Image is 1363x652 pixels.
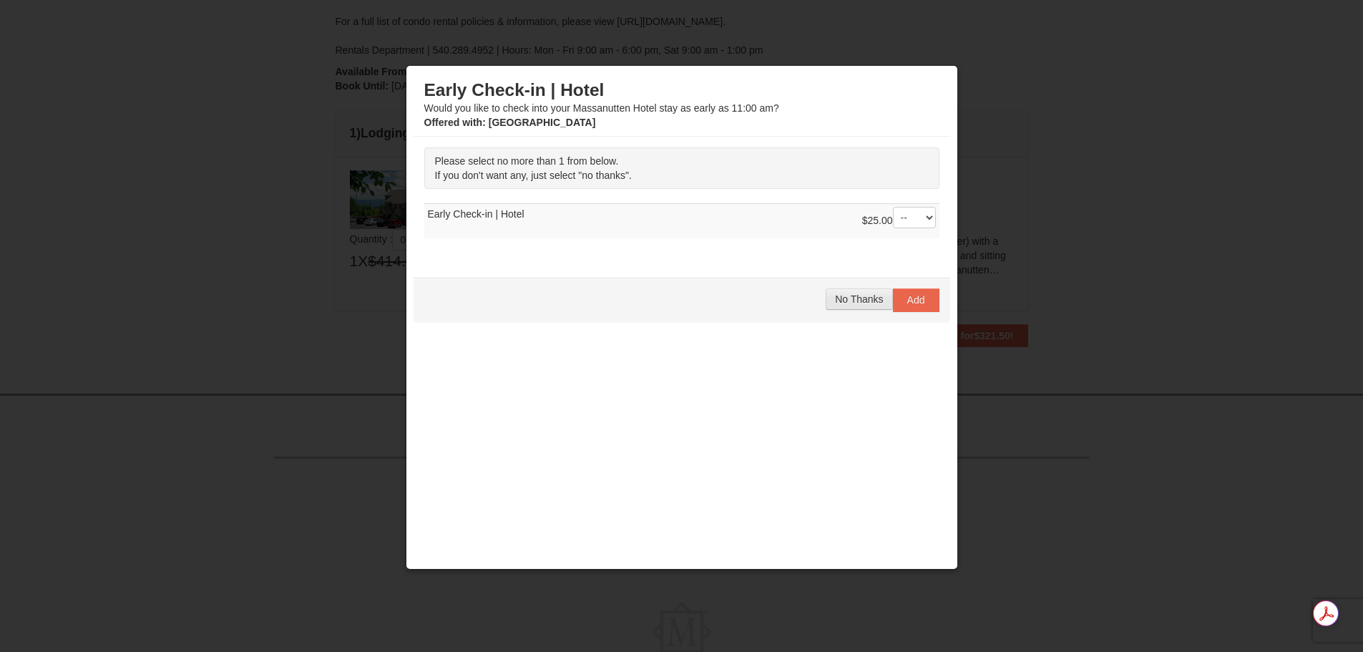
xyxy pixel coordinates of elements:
[826,288,892,310] button: No Thanks
[435,170,632,181] span: If you don't want any, just select "no thanks".
[424,204,939,239] td: Early Check-in | Hotel
[424,79,939,130] div: Would you like to check into your Massanutten Hotel stay as early as 11:00 am?
[435,155,619,167] span: Please select no more than 1 from below.
[893,288,939,311] button: Add
[424,117,483,128] span: Offered with
[835,293,883,305] span: No Thanks
[907,294,925,306] span: Add
[424,117,596,128] strong: : [GEOGRAPHIC_DATA]
[862,207,936,235] div: $25.00
[424,79,939,101] h3: Early Check-in | Hotel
